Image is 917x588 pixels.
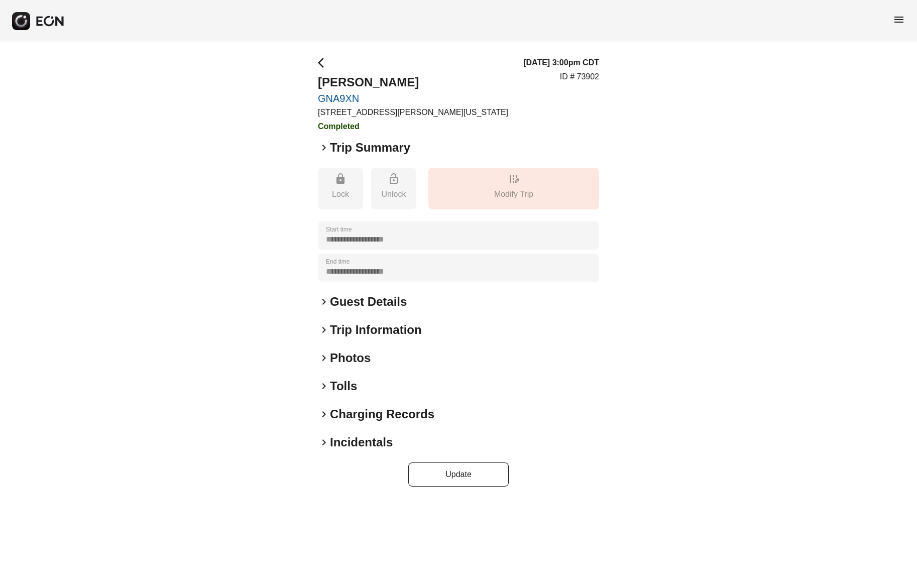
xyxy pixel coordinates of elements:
[318,142,330,154] span: keyboard_arrow_right
[318,57,330,69] span: arrow_back_ios
[330,322,422,338] h2: Trip Information
[330,140,410,156] h2: Trip Summary
[318,352,330,364] span: keyboard_arrow_right
[318,121,508,133] h3: Completed
[408,462,509,487] button: Update
[318,106,508,119] p: [STREET_ADDRESS][PERSON_NAME][US_STATE]
[318,436,330,448] span: keyboard_arrow_right
[893,14,905,26] span: menu
[318,296,330,308] span: keyboard_arrow_right
[318,380,330,392] span: keyboard_arrow_right
[330,378,357,394] h2: Tolls
[330,294,407,310] h2: Guest Details
[318,324,330,336] span: keyboard_arrow_right
[330,434,393,450] h2: Incidentals
[318,74,508,90] h2: [PERSON_NAME]
[330,406,434,422] h2: Charging Records
[318,408,330,420] span: keyboard_arrow_right
[330,350,371,366] h2: Photos
[523,57,599,69] h3: [DATE] 3:00pm CDT
[560,71,599,83] p: ID # 73902
[318,92,508,104] a: GNA9XN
